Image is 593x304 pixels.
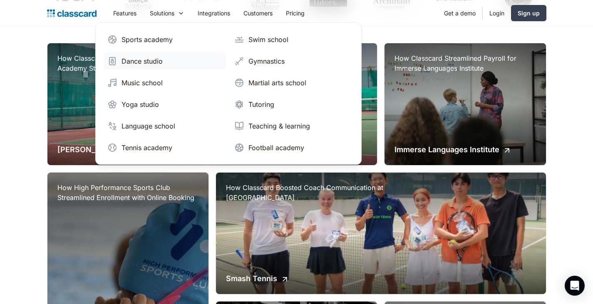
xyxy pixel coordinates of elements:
[57,183,198,203] h3: How High Performance Sports Club Streamlined Enrollment with Online Booking
[122,121,175,131] div: Language school
[47,7,97,19] a: home
[248,143,304,153] div: Football academy
[122,99,159,109] div: Yoga studio
[104,96,226,113] a: Yoga studio
[216,173,546,294] a: How Classcard Boosted Coach Communication at [GEOGRAPHIC_DATA]Smash Tennis
[191,4,237,22] a: Integrations
[483,4,511,22] a: Login
[47,43,377,165] a: How Classcard Helped [PERSON_NAME] Sports Academy Streamline Operations[PERSON_NAME] Sports Academy
[437,4,482,22] a: Get a demo
[231,53,353,69] a: Gymnastics
[104,74,226,91] a: Music school
[511,5,546,21] a: Sign up
[143,4,191,22] div: Solutions
[107,4,143,22] a: Features
[518,9,540,17] div: Sign up
[122,35,173,44] div: Sports academy
[395,144,499,155] h2: Immerse Languages Institute
[150,9,174,17] div: Solutions
[248,35,288,44] div: Swim school
[104,139,226,156] a: Tennis academy
[279,4,311,22] a: Pricing
[231,31,353,48] a: Swim school
[248,99,274,109] div: Tutoring
[395,53,536,73] h3: How Classcard Streamlined Payroll for Immerse Languages Institute
[104,53,226,69] a: Dance studio
[248,121,310,131] div: Teaching & learning
[104,31,226,48] a: Sports academy
[57,144,183,155] h2: [PERSON_NAME] Sports Academy
[231,96,353,113] a: Tutoring
[104,118,226,134] a: Language school
[122,143,172,153] div: Tennis academy
[385,43,546,165] a: How Classcard Streamlined Payroll for Immerse Languages InstituteImmerse Languages Institute
[122,56,163,66] div: Dance studio
[231,118,353,134] a: Teaching & learning
[226,273,277,284] h2: Smash Tennis
[237,4,279,22] a: Customers
[248,78,306,88] div: Martial arts school
[122,78,163,88] div: Music school
[231,74,353,91] a: Martial arts school
[95,22,362,165] nav: Solutions
[248,56,285,66] div: Gymnastics
[57,53,224,73] h3: How Classcard Helped [PERSON_NAME] Sports Academy Streamline Operations
[226,183,392,203] h3: How Classcard Boosted Coach Communication at [GEOGRAPHIC_DATA]
[565,276,585,296] div: Open Intercom Messenger
[231,139,353,156] a: Football academy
